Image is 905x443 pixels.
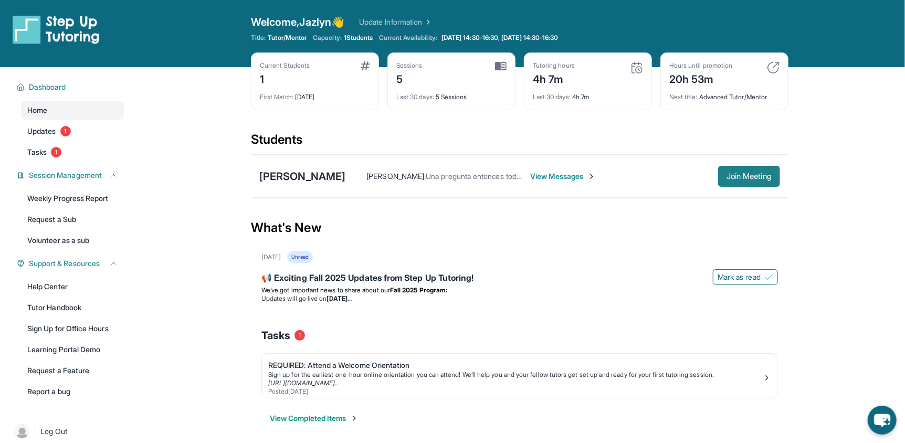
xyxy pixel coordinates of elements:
[361,61,370,70] img: card
[426,172,728,181] span: Una pregunta entonces todas las secciones [PERSON_NAME] no te va escuchar disculpa??
[13,15,100,44] img: logo
[495,61,507,71] img: card
[533,87,643,101] div: 4h 7m
[15,424,29,439] img: user-img
[10,420,124,443] a: |Log Out
[533,61,575,70] div: Tutoring hours
[718,272,761,282] span: Mark as read
[344,34,373,42] span: 1 Students
[21,122,124,141] a: Updates1
[396,61,423,70] div: Sessions
[21,143,124,162] a: Tasks1
[21,382,124,401] a: Report a bug
[587,172,596,181] img: Chevron-Right
[261,253,281,261] div: [DATE]
[713,269,778,285] button: Mark as read
[260,61,310,70] div: Current Students
[268,387,763,396] div: Posted [DATE]
[25,258,118,269] button: Support & Resources
[21,210,124,229] a: Request a Sub
[261,328,290,343] span: Tasks
[29,170,102,181] span: Session Management
[21,277,124,296] a: Help Center
[21,231,124,250] a: Volunteer as a sub
[29,82,66,92] span: Dashboard
[270,413,359,424] button: View Completed Items
[25,82,118,92] button: Dashboard
[268,34,307,42] span: Tutor/Mentor
[530,171,596,182] span: View Messages
[251,15,344,29] span: Welcome, Jazlyn 👋
[366,172,426,181] span: [PERSON_NAME] :
[359,17,433,27] a: Update Information
[60,126,71,136] span: 1
[27,147,47,157] span: Tasks
[630,61,643,74] img: card
[669,70,732,87] div: 20h 53m
[261,294,778,303] li: Updates will go live on
[718,166,780,187] button: Join Meeting
[669,93,698,101] span: Next title :
[27,105,47,115] span: Home
[40,426,68,437] span: Log Out
[260,93,293,101] span: First Match :
[251,34,266,42] span: Title:
[390,286,447,294] strong: Fall 2025 Program:
[439,34,561,42] a: [DATE] 14:30-16:30, [DATE] 14:30-16:30
[21,189,124,208] a: Weekly Progress Report
[261,286,390,294] span: We’ve got important news to share about our
[29,258,100,269] span: Support & Resources
[327,294,352,302] strong: [DATE]
[441,34,559,42] span: [DATE] 14:30-16:30, [DATE] 14:30-16:30
[533,93,571,101] span: Last 30 days :
[21,340,124,359] a: Learning Portal Demo
[259,169,345,184] div: [PERSON_NAME]
[261,271,778,286] div: 📢 Exciting Fall 2025 Updates from Step Up Tutoring!
[25,170,118,181] button: Session Management
[396,93,434,101] span: Last 30 days :
[380,34,437,42] span: Current Availability:
[27,126,56,136] span: Updates
[669,87,780,101] div: Advanced Tutor/Mentor
[868,406,897,435] button: chat-button
[313,34,342,42] span: Capacity:
[21,298,124,317] a: Tutor Handbook
[396,70,423,87] div: 5
[251,205,788,251] div: What's New
[294,330,305,341] span: 1
[533,70,575,87] div: 4h 7m
[268,371,763,379] div: Sign up for the earliest one-hour online orientation you can attend! We’ll help you and your fell...
[727,173,772,180] span: Join Meeting
[268,360,763,371] div: REQUIRED: Attend a Welcome Orientation
[34,425,36,438] span: |
[51,147,61,157] span: 1
[251,131,788,154] div: Students
[21,319,124,338] a: Sign Up for Office Hours
[268,379,338,387] a: [URL][DOMAIN_NAME]..
[396,87,507,101] div: 5 Sessions
[765,273,773,281] img: Mark as read
[287,251,312,263] div: Unread
[260,87,370,101] div: [DATE]
[260,70,310,87] div: 1
[21,361,124,380] a: Request a Feature
[669,61,732,70] div: Hours until promotion
[262,354,777,398] a: REQUIRED: Attend a Welcome OrientationSign up for the earliest one-hour online orientation you ca...
[422,17,433,27] img: Chevron Right
[767,61,780,74] img: card
[21,101,124,120] a: Home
